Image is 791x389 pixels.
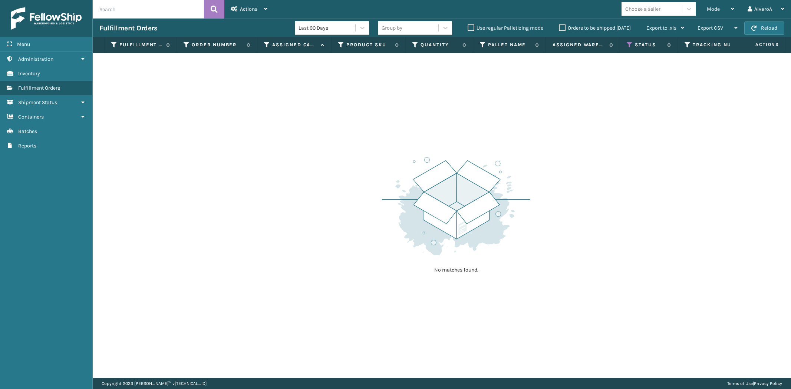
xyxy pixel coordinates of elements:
[18,56,53,62] span: Administration
[635,41,663,48] label: Status
[240,6,257,12] span: Actions
[18,143,36,149] span: Reports
[707,6,720,12] span: Mode
[17,41,30,47] span: Menu
[727,381,753,386] a: Terms of Use
[102,378,207,389] p: Copyright 2023 [PERSON_NAME]™ v [TECHNICAL_ID]
[18,114,44,120] span: Containers
[346,41,391,48] label: Product SKU
[421,41,459,48] label: Quantity
[553,41,606,48] label: Assigned Warehouse
[468,25,543,31] label: Use regular Palletizing mode
[698,25,723,31] span: Export CSV
[272,41,317,48] label: Assigned Carrier Service
[18,99,57,106] span: Shipment Status
[744,21,784,35] button: Reload
[754,381,782,386] a: Privacy Policy
[625,5,660,13] div: Choose a seller
[119,41,162,48] label: Fulfillment Order Id
[18,128,37,134] span: Batches
[11,7,82,30] img: logo
[693,41,738,48] label: Tracking Number
[299,24,356,32] div: Last 90 Days
[646,25,676,31] span: Export to .xls
[99,24,157,33] h3: Fulfillment Orders
[18,70,40,77] span: Inventory
[559,25,631,31] label: Orders to be shipped [DATE]
[488,41,531,48] label: Pallet Name
[727,378,782,389] div: |
[382,24,402,32] div: Group by
[18,85,60,91] span: Fulfillment Orders
[192,41,243,48] label: Order Number
[732,39,784,51] span: Actions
